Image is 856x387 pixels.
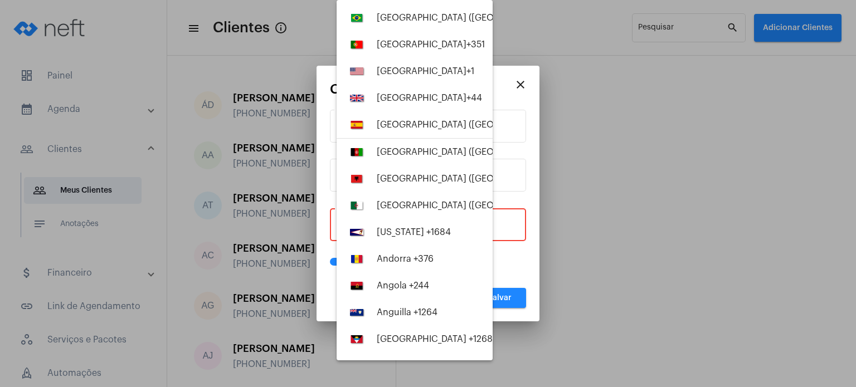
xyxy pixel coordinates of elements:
div: [GEOGRAPHIC_DATA] (‫[GEOGRAPHIC_DATA]‬‎) +93 [377,147,582,157]
div: [GEOGRAPHIC_DATA] ([GEOGRAPHIC_DATA]) [377,120,580,130]
div: Angola +244 [377,281,429,291]
div: [GEOGRAPHIC_DATA] [377,93,482,103]
div: [GEOGRAPHIC_DATA] +1268 [377,334,493,344]
span: +44 [466,94,482,102]
div: [GEOGRAPHIC_DATA] ([GEOGRAPHIC_DATA]) [377,13,578,23]
div: [GEOGRAPHIC_DATA] [377,66,474,76]
div: [GEOGRAPHIC_DATA] (‫[GEOGRAPHIC_DATA]‬‎) +213 [377,200,585,210]
div: [GEOGRAPHIC_DATA] ([GEOGRAPHIC_DATA]) +355 [377,174,586,184]
div: Anguilla +1264 [377,307,437,317]
div: Andorra +376 [377,254,434,264]
div: [US_STATE] +1684 [377,227,451,237]
span: +351 [466,40,485,49]
div: [GEOGRAPHIC_DATA] [377,40,485,50]
span: +1 [466,67,474,76]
